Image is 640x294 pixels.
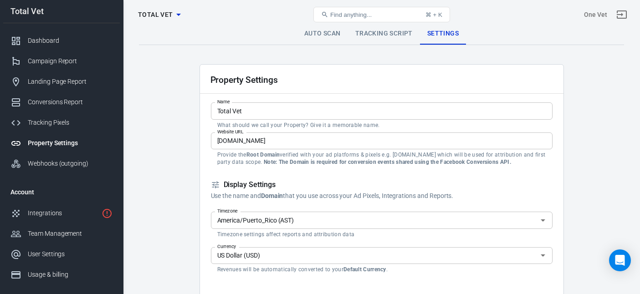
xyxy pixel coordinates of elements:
div: Integrations [28,208,98,218]
a: Usage & billing [3,264,120,285]
a: Campaign Report [3,51,120,71]
a: Auto Scan [297,23,348,45]
p: Use the name and that you use across your Ad Pixels, Integrations and Reports. [211,191,553,201]
div: Open Intercom Messenger [609,249,631,271]
a: Sign out [611,4,633,25]
input: Your Website Name [211,102,553,119]
span: Find anything... [330,11,372,18]
div: Conversions Report [28,97,113,107]
p: Timezone settings affect reports and attribution data [217,231,546,238]
p: Provide the verified with your ad platforms & pixels e.g. [DOMAIN_NAME] which will be used for at... [217,151,546,166]
a: Property Settings [3,133,120,153]
p: Revenues will be automatically converted to your . [217,266,546,273]
div: Webhooks (outgoing) [28,159,113,168]
a: Team Management [3,223,120,244]
a: Dashboard [3,30,120,51]
button: Total Vet [134,6,184,23]
a: Landing Page Report [3,71,120,92]
svg: 1 networks not verified yet [102,208,113,219]
div: Tracking Pixels [28,118,113,127]
input: UTC [214,214,535,226]
div: Account id: mRNk7hLq [584,10,607,20]
label: Currency [217,243,236,250]
h2: Property Settings [210,75,278,85]
div: Property Settings [28,138,113,148]
strong: Default Currency [343,266,386,273]
div: User Settings [28,249,113,259]
a: User Settings [3,244,120,264]
label: Name [217,98,230,105]
a: Tracking Pixels [3,112,120,133]
input: example.com [211,132,553,149]
a: Tracking Script [348,23,420,45]
button: Open [537,214,549,227]
a: Integrations [3,203,120,223]
div: Campaign Report [28,56,113,66]
li: Account [3,181,120,203]
div: Usage & billing [28,270,113,279]
strong: Domain [261,192,283,199]
a: Settings [420,23,466,45]
span: Total Vet [138,9,173,20]
div: Dashboard [28,36,113,46]
strong: Note: The Domain is required for conversion events shared using the Facebook Conversions API. [264,159,511,165]
h5: Display Settings [211,180,553,190]
p: What should we call your Property? Give it a memorable name. [217,122,546,129]
label: Timezone [217,208,238,214]
strong: Root Domain [246,152,280,158]
button: Open [537,249,549,262]
input: USD [214,250,535,261]
div: ⌘ + K [425,11,442,18]
div: Total Vet [3,7,120,15]
div: Team Management [28,229,113,238]
a: Conversions Report [3,92,120,112]
a: Webhooks (outgoing) [3,153,120,174]
label: Website URL [217,128,244,135]
div: Landing Page Report [28,77,113,86]
button: Find anything...⌘ + K [313,7,450,22]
